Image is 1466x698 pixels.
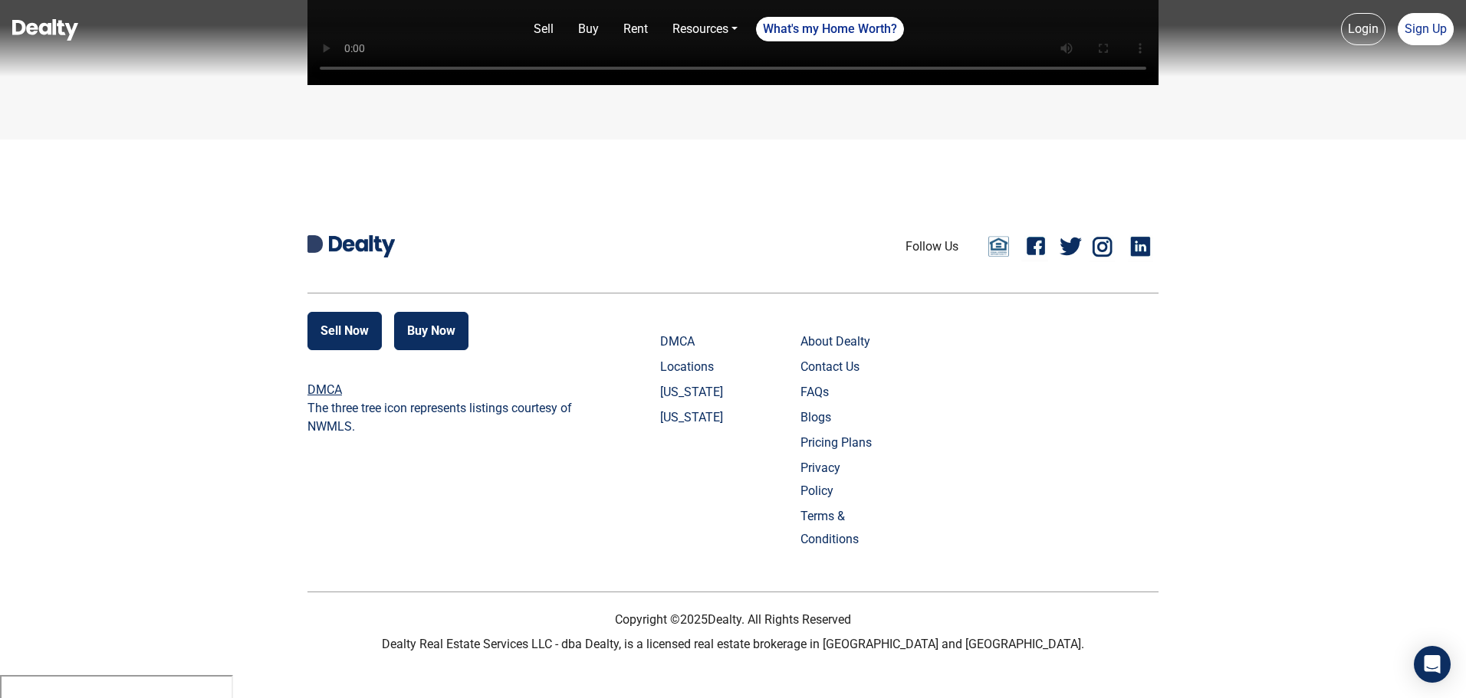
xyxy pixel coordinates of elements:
img: Dealty [329,235,395,257]
a: Sell [528,14,560,44]
a: Login [1341,13,1385,45]
p: Dealty Real Estate Services LLC - dba Dealty, is a licensed real estate brokerage in [GEOGRAPHIC_... [307,635,1159,654]
a: Blogs [800,406,876,429]
a: Linkedin [1128,231,1159,262]
a: FAQs [800,381,876,404]
a: Terms & Conditions [800,505,876,551]
button: Sell Now [307,312,382,350]
p: The three tree icon represents listings courtesy of NWMLS. [307,399,580,436]
a: Twitter [1060,231,1082,262]
a: Instagram [1090,231,1120,262]
a: Sign Up [1398,13,1454,45]
img: Dealty D [307,235,323,252]
a: [US_STATE] [660,406,736,429]
a: Locations [660,356,736,378]
a: Facebook [1021,231,1052,262]
a: What's my Home Worth? [756,17,904,41]
a: DMCA [660,330,736,353]
iframe: BigID CMP Widget [8,652,54,698]
a: Pricing Plans [800,431,876,454]
a: DMCA [307,382,342,397]
a: Email [983,235,1014,258]
a: Buy [572,14,605,44]
a: Privacy Policy [800,457,876,503]
a: Contact Us [800,356,876,378]
a: Rent [617,14,654,44]
button: Buy Now [394,312,468,350]
a: [US_STATE] [660,381,736,404]
p: Copyright © 2025 Dealty. All Rights Reserved [307,611,1159,629]
a: Resources [666,14,744,44]
a: About Dealty [800,330,876,353]
div: Open Intercom Messenger [1414,646,1451,683]
img: Dealty - Buy, Sell & Rent Homes [12,19,78,41]
li: Follow Us [906,238,958,256]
